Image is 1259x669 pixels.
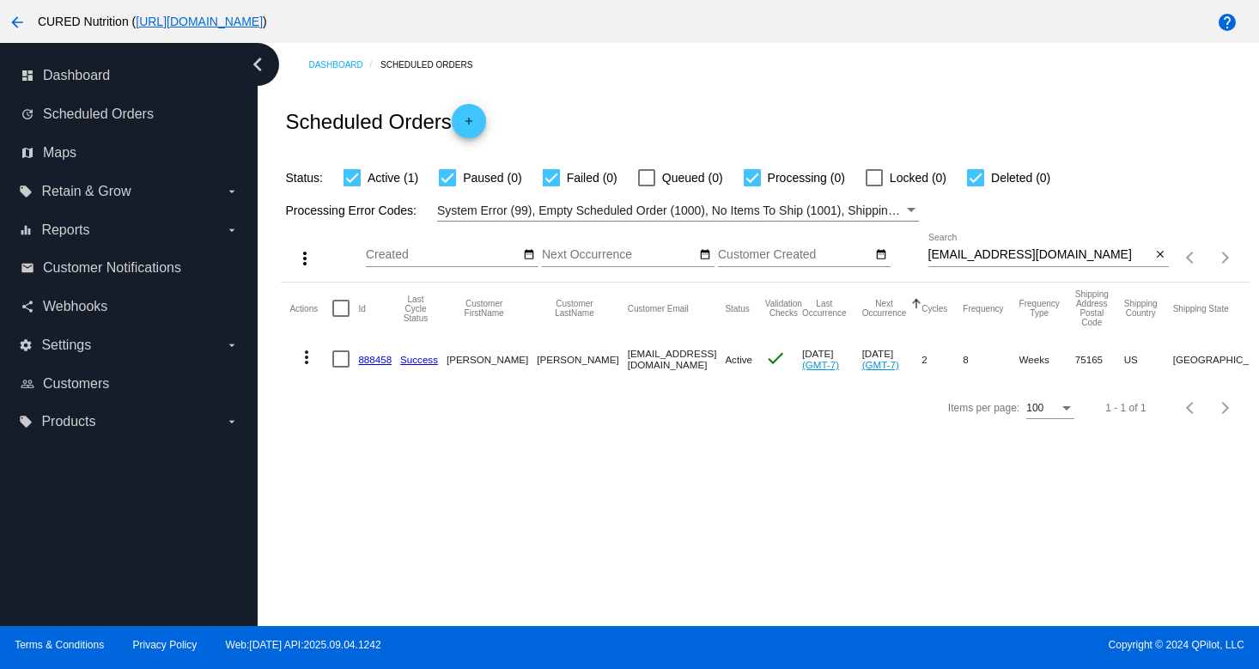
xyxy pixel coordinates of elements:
span: Active [725,354,752,365]
span: Dashboard [43,68,110,83]
input: Created [366,248,520,262]
span: Processing Error Codes: [285,204,417,217]
mat-select: Filter by Processing Error Codes [437,200,919,222]
mat-icon: add [459,115,479,136]
a: 888458 [358,354,392,365]
h2: Scheduled Orders [285,104,485,138]
span: 100 [1026,402,1043,414]
input: Search [928,248,1152,262]
button: Change sorting for LastOccurrenceUtc [802,299,847,318]
mat-cell: 2 [921,334,963,384]
a: (GMT-7) [802,359,839,370]
input: Next Occurrence [542,248,696,262]
mat-icon: more_vert [296,347,317,368]
span: Failed (0) [567,167,617,188]
button: Change sorting for CustomerEmail [628,303,689,313]
i: share [21,300,34,313]
a: share Webhooks [21,293,239,320]
mat-icon: help [1217,12,1238,33]
mat-icon: close [1154,248,1166,262]
mat-cell: 8 [963,334,1019,384]
span: Retain & Grow [41,184,131,199]
button: Previous page [1174,391,1208,425]
input: Customer Created [718,248,873,262]
span: Active (1) [368,167,418,188]
a: Privacy Policy [133,639,198,651]
span: Products [41,414,95,429]
i: local_offer [19,415,33,429]
a: people_outline Customers [21,370,239,398]
i: local_offer [19,185,33,198]
mat-icon: check [765,348,786,368]
mat-cell: [EMAIL_ADDRESS][DOMAIN_NAME] [628,334,726,384]
span: Customers [43,376,109,392]
button: Change sorting for ShippingPostcode [1075,289,1109,327]
span: Queued (0) [662,167,723,188]
span: Reports [41,222,89,238]
span: Locked (0) [890,167,946,188]
span: Copyright © 2024 QPilot, LLC [644,639,1244,651]
mat-cell: [PERSON_NAME] [537,334,627,384]
button: Change sorting for FrequencyType [1019,299,1060,318]
button: Change sorting for ShippingCountry [1124,299,1158,318]
a: update Scheduled Orders [21,100,239,128]
button: Previous page [1174,240,1208,275]
button: Change sorting for ShippingState [1173,303,1229,313]
span: Settings [41,338,91,353]
span: Processing (0) [768,167,845,188]
span: Maps [43,145,76,161]
a: email Customer Notifications [21,254,239,282]
button: Change sorting for Cycles [921,303,947,313]
i: arrow_drop_down [225,223,239,237]
button: Change sorting for CustomerFirstName [447,299,521,318]
button: Next page [1208,391,1243,425]
span: CURED Nutrition ( ) [38,15,267,28]
i: people_outline [21,377,34,391]
i: dashboard [21,69,34,82]
a: Web:[DATE] API:2025.09.04.1242 [226,639,381,651]
mat-cell: Weeks [1019,334,1075,384]
a: Terms & Conditions [15,639,104,651]
a: map Maps [21,139,239,167]
button: Change sorting for Status [725,303,749,313]
mat-cell: [PERSON_NAME] [447,334,537,384]
mat-cell: US [1124,334,1173,384]
button: Next page [1208,240,1243,275]
mat-header-cell: Actions [289,283,332,334]
i: chevron_left [244,51,271,78]
mat-icon: more_vert [295,248,315,269]
i: settings [19,338,33,352]
mat-icon: date_range [699,248,711,262]
mat-cell: [DATE] [862,334,922,384]
button: Clear [1151,246,1169,265]
mat-cell: 75165 [1075,334,1124,384]
i: map [21,146,34,160]
span: Paused (0) [463,167,521,188]
button: Change sorting for Frequency [963,303,1003,313]
span: Customer Notifications [43,260,181,276]
i: equalizer [19,223,33,237]
a: (GMT-7) [862,359,899,370]
mat-header-cell: Validation Checks [765,283,802,334]
i: email [21,261,34,275]
i: arrow_drop_down [225,415,239,429]
a: Scheduled Orders [380,52,488,78]
a: Dashboard [308,52,380,78]
mat-cell: [DATE] [802,334,862,384]
button: Change sorting for Id [358,303,365,313]
mat-icon: date_range [523,248,535,262]
span: Scheduled Orders [43,106,154,122]
mat-select: Items per page: [1026,403,1074,415]
a: dashboard Dashboard [21,62,239,89]
a: [URL][DOMAIN_NAME] [136,15,263,28]
a: Success [400,354,438,365]
div: 1 - 1 of 1 [1105,402,1146,414]
span: Status: [285,171,323,185]
mat-icon: arrow_back [7,12,27,33]
span: Webhooks [43,299,107,314]
div: Items per page: [948,402,1019,414]
i: arrow_drop_down [225,338,239,352]
button: Change sorting for NextOccurrenceUtc [862,299,907,318]
button: Change sorting for CustomerLastName [537,299,611,318]
mat-icon: date_range [875,248,887,262]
